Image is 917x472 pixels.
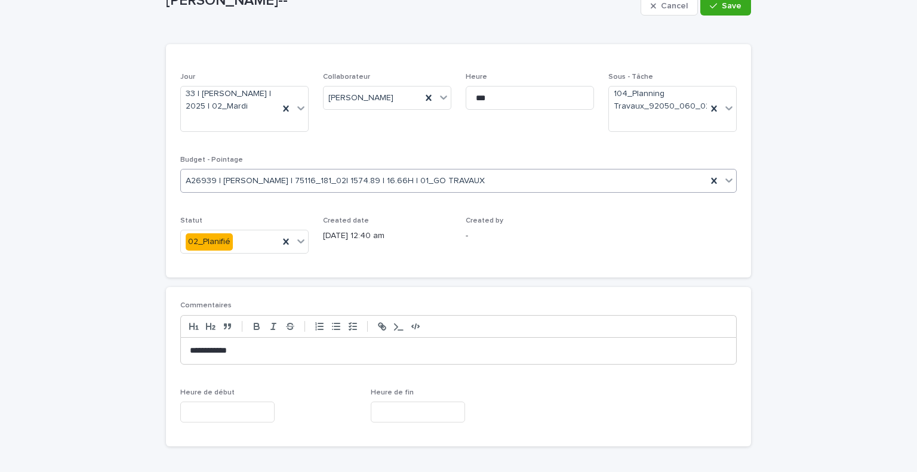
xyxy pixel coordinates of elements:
span: 104_Planning Travaux_92050_060_02 [614,88,710,113]
p: [DATE] 12:40 am [323,230,451,242]
span: Budget - Pointage [180,156,243,163]
span: Heure de fin [371,389,414,396]
span: 33 | [PERSON_NAME] | 2025 | 02_Mardi [186,88,274,113]
span: A26939 | [PERSON_NAME] | 75116_181_02| 1574.89 | 16.66H | 01_GO TRAVAUX [186,175,485,187]
span: Created by [466,217,503,224]
span: Sous - Tâche [608,73,653,81]
span: Cancel [661,2,688,10]
span: Created date [323,217,369,224]
span: Statut [180,217,202,224]
span: Commentaires [180,302,232,309]
span: Heure de début [180,389,235,396]
span: Collaborateur [323,73,370,81]
span: [PERSON_NAME] [328,92,393,104]
span: Save [722,2,741,10]
span: Jour [180,73,195,81]
span: Heure [466,73,487,81]
div: 02_Planifié [186,233,233,251]
p: - [466,230,594,242]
